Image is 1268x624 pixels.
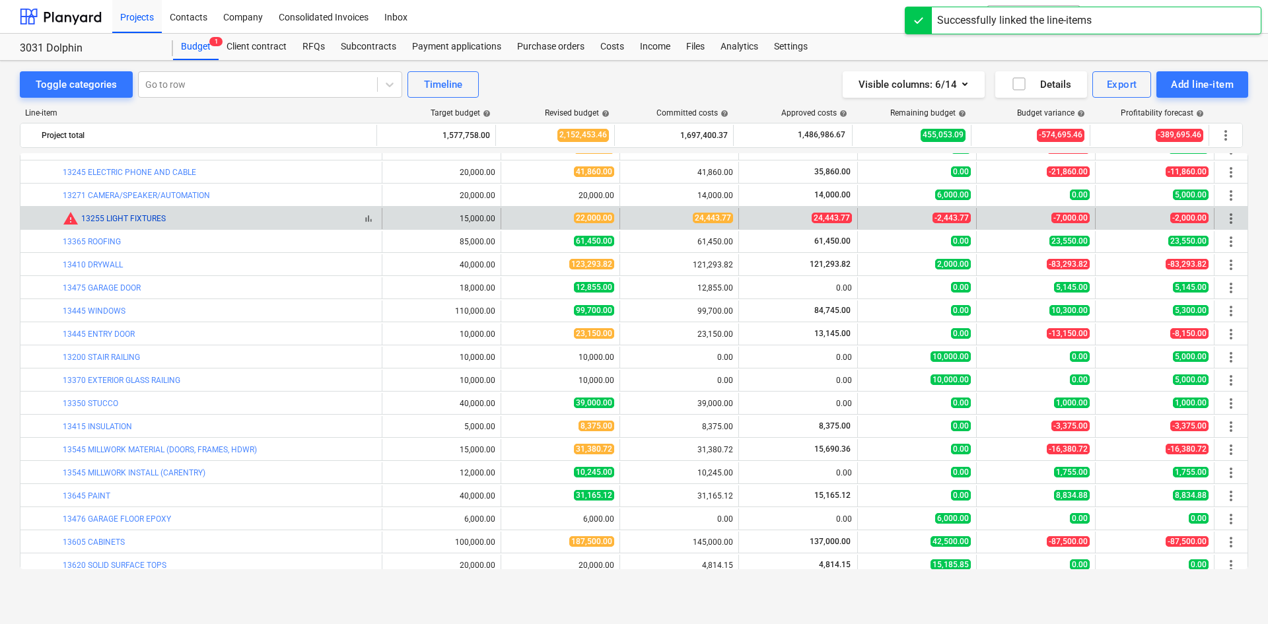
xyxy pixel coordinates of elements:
span: 5,000.00 [1173,374,1209,385]
a: 13605 CABINETS [63,537,125,547]
span: 15,165.12 [813,491,852,500]
div: 61,450.00 [625,237,733,246]
span: edit [390,375,401,386]
div: RFQs [295,34,333,60]
span: 0.00 [951,328,971,339]
div: Details [1011,76,1071,93]
span: 8,834.88 [1054,490,1090,501]
span: 15,690.36 [813,444,852,454]
span: bar_chart [363,260,374,270]
a: 13545 MILLWORK INSTALL (CARENTRY) [63,468,205,477]
span: 12,855.00 [574,282,614,293]
span: edit [509,329,520,339]
div: 10,000.00 [388,329,495,339]
span: edit [509,306,520,316]
div: Purchase orders [509,34,592,60]
span: 35,860.00 [813,167,852,176]
div: 0.00 [744,283,852,293]
a: 13476 GARAGE FLOOR EPOXY [63,514,171,524]
div: 1,697,400.37 [620,125,728,146]
span: edit [390,352,401,363]
a: 13410 DRYWALL [63,260,123,269]
span: edit [509,260,520,270]
span: help [837,110,847,118]
span: bar_chart [363,167,374,178]
span: bar_chart [363,560,374,571]
span: 84,745.00 [813,306,852,315]
div: 15,000.00 [388,214,495,223]
div: 100,000.00 [388,537,495,547]
div: 0.00 [625,376,733,385]
span: 61,450.00 [813,236,852,246]
span: edit [390,190,401,201]
div: Toggle categories [36,76,117,93]
div: Visible columns : 6/14 [859,76,969,93]
div: Remaining budget [890,108,966,118]
span: 61,450.00 [574,236,614,246]
span: edit [509,468,520,478]
div: Timeline [424,76,462,93]
span: More actions [1223,234,1239,250]
div: Budget variance [1017,108,1085,118]
span: edit [509,491,520,501]
span: 0.00 [951,236,971,246]
span: 0.00 [951,490,971,501]
div: 20,000.00 [388,561,495,570]
div: 10,000.00 [388,376,495,385]
a: Costs [592,34,632,60]
span: -11,860.00 [1166,166,1209,177]
div: 99,700.00 [625,306,733,316]
div: 10,000.00 [388,353,495,362]
span: More actions [1218,127,1234,143]
span: 1,486,986.67 [796,129,847,141]
a: Client contract [219,34,295,60]
div: 5,000.00 [388,422,495,431]
span: help [1193,110,1204,118]
a: Budget1 [173,34,219,60]
div: 4,814.15 [625,561,733,570]
a: Analytics [713,34,766,60]
div: Approved costs [781,108,847,118]
span: bar_chart [363,375,374,386]
span: 0.00 [951,398,971,408]
div: 6,000.00 [388,514,495,524]
div: 145,000.00 [625,537,733,547]
a: 13255 LIGHT FIXTURES [81,214,166,223]
span: 10,000.00 [931,374,971,385]
span: edit [390,468,401,478]
span: 1,000.00 [1173,398,1209,408]
span: 22,000.00 [574,213,614,223]
div: 3031 Dolphin [20,42,157,55]
span: 0.00 [951,467,971,477]
span: 2,000.00 [935,259,971,269]
span: -83,293.82 [1166,259,1209,269]
span: bar_chart [363,537,374,547]
a: 13445 ENTRY DOOR [63,329,135,339]
div: Files [678,34,713,60]
div: 23,150.00 [625,329,733,339]
span: help [599,110,610,118]
span: -574,695.46 [1037,129,1084,141]
button: Details [995,71,1087,98]
span: 10,300.00 [1049,305,1090,316]
span: 4,814.15 [818,560,852,569]
span: 0.00 [951,282,971,293]
div: 1,577,758.00 [382,125,490,146]
span: 123,293.82 [569,259,614,269]
span: bar_chart [363,514,374,524]
span: More actions [1223,280,1239,296]
div: 12,000.00 [388,468,495,477]
span: 23,150.00 [574,328,614,339]
span: bar_chart [363,444,374,455]
a: 13245 ELECTRIC PHONE AND CABLE [63,168,196,177]
div: 6,000.00 [507,514,614,524]
span: bar_chart [363,421,374,432]
span: bar_chart [363,491,374,501]
span: 6,000.00 [935,190,971,200]
div: 31,165.12 [625,491,733,501]
span: 121,293.82 [808,260,852,269]
div: Payment applications [404,34,509,60]
span: edit [390,283,401,293]
button: Add line-item [1156,71,1248,98]
span: More actions [1223,557,1239,573]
